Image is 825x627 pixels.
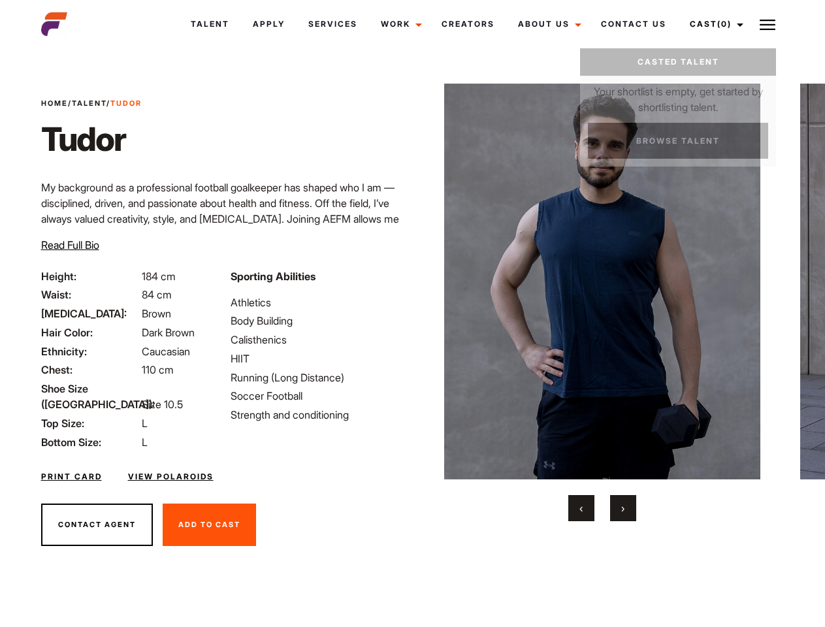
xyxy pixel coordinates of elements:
[580,76,776,115] p: Your shortlist is empty, get started by shortlisting talent.
[41,238,99,251] span: Read Full Bio
[621,502,624,515] span: Next
[589,7,678,42] a: Contact Us
[41,344,139,359] span: Ethnicity:
[142,398,183,411] span: Size 10.5
[760,17,775,33] img: Burger icon
[142,270,176,283] span: 184 cm
[231,370,404,385] li: Running (Long Distance)
[41,98,142,109] span: / /
[163,504,256,547] button: Add To Cast
[369,7,430,42] a: Work
[142,307,171,320] span: Brown
[41,381,139,412] span: Shoe Size ([GEOGRAPHIC_DATA]):
[41,471,102,483] a: Print Card
[72,99,106,108] a: Talent
[430,7,506,42] a: Creators
[110,99,142,108] strong: Tudor
[41,362,139,378] span: Chest:
[231,270,315,283] strong: Sporting Abilities
[142,288,172,301] span: 84 cm
[41,325,139,340] span: Hair Color:
[128,471,214,483] a: View Polaroids
[297,7,369,42] a: Services
[142,417,148,430] span: L
[231,407,404,423] li: Strength and conditioning
[41,434,139,450] span: Bottom Size:
[41,504,153,547] button: Contact Agent
[41,306,139,321] span: [MEDICAL_DATA]:
[179,7,241,42] a: Talent
[178,520,240,529] span: Add To Cast
[588,123,768,159] a: Browse Talent
[580,48,776,76] a: Casted Talent
[506,7,589,42] a: About Us
[41,268,139,284] span: Height:
[41,287,139,302] span: Waist:
[41,237,99,253] button: Read Full Bio
[41,180,405,258] p: My background as a professional football goalkeeper has shaped who I am — disciplined, driven, an...
[142,436,148,449] span: L
[579,502,583,515] span: Previous
[231,351,404,366] li: HIIT
[231,295,404,310] li: Athletics
[231,332,404,347] li: Calisthenics
[231,388,404,404] li: Soccer Football
[142,345,190,358] span: Caucasian
[41,11,67,37] img: cropped-aefm-brand-fav-22-square.png
[142,363,174,376] span: 110 cm
[41,99,68,108] a: Home
[717,19,732,29] span: (0)
[241,7,297,42] a: Apply
[678,7,751,42] a: Cast(0)
[41,120,142,159] h1: Tudor
[41,415,139,431] span: Top Size:
[142,326,195,339] span: Dark Brown
[231,313,404,329] li: Body Building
